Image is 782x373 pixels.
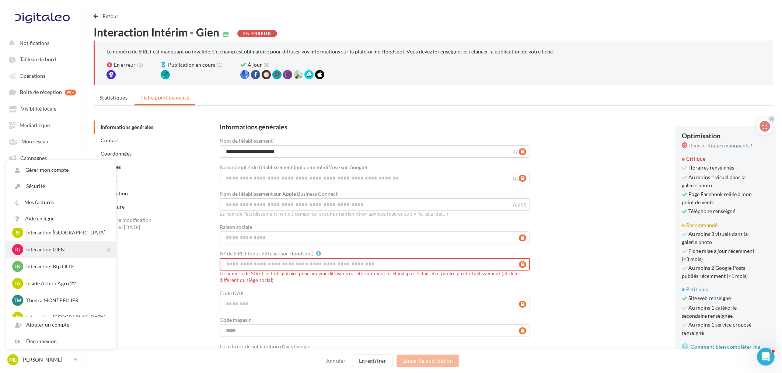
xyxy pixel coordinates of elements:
span: IS [15,229,20,236]
label: 0/125 [513,177,527,181]
span: Interaction Intérim - Gien [94,27,219,38]
label: Code NAF [220,291,244,296]
div: 99+ [65,90,76,95]
p: Interaction [GEOGRAPHIC_DATA] [26,314,107,321]
p: Interaction Btp LILLE [26,263,107,270]
label: N° de SIRET (pour diffuser sur Hoodspot) [220,251,314,256]
span: IG [15,246,20,253]
a: Campagnes [4,151,80,164]
span: Boîte de réception [20,89,62,95]
div: Ajouter un compte [6,317,116,333]
div: Optimisation [682,132,769,139]
button: Enregistrer [353,355,392,367]
iframe: Intercom live chat [757,348,775,366]
span: Visibilité locale [21,106,56,112]
span: (1) [137,61,143,69]
span: Opérations [20,73,45,79]
span: En erreur [114,61,136,69]
span: Fiche mise à jour récemment (<3 mois) [682,247,756,263]
p: Thedra MONTPELLIER [26,297,107,304]
a: Opérations [4,69,80,82]
a: Mon réseau [4,135,80,148]
span: Campagnes [20,155,47,161]
span: Site web renseigné [682,294,756,303]
a: Contact [101,137,119,143]
div: Dernière modification publiée le [DATE] 12:11 [94,213,160,241]
a: Médiathèque [4,118,80,132]
span: (1) [217,61,223,69]
div: Recommandé [682,222,769,229]
span: Au moins 2 Google Posts publiés récemment (<1 mois) [682,264,756,280]
div: Le nom de l'établissement ne doit comporter aucune mention géographique (que ce soit ville, quart... [220,211,530,217]
button: Lancer la publication [397,355,459,367]
label: Nom de l'établissement sur Apple Business Connect [220,191,338,196]
a: Boîte de réception 99+ [4,85,80,99]
span: Au moins 1 catégorie secondaire renseignée [682,304,756,320]
button: Notifications [4,36,77,49]
p: Interaction GIEN [26,246,107,253]
button: Retour [94,12,122,21]
span: Au moins 1 service proposé renseigné [682,321,756,337]
span: À jour [248,61,262,69]
label: Nom de l'établissement [220,137,275,143]
span: IB [15,263,20,270]
span: ML [9,356,17,363]
a: ML [PERSON_NAME] [6,353,79,367]
a: Visibilité locale [4,102,80,115]
span: IS [15,314,20,321]
p: Inside Action Agro 22 [26,280,107,287]
span: Statistiques [100,94,128,101]
label: Code magasin [220,317,252,323]
span: Horaires renseignés [682,164,756,172]
a: Coordonnées [101,150,132,157]
a: Informations générales [101,124,153,130]
a: Aide en ligne [6,210,116,227]
span: (8) [263,61,269,69]
span: TM [14,297,22,304]
label: Raison sociale [220,224,252,230]
label: Lien direct de sollicitation d'avis Google [220,344,310,349]
p: Interaction [GEOGRAPHIC_DATA] [26,229,107,236]
div: Petit plus [682,286,769,293]
span: Médiathèque [20,122,50,128]
span: Publication en cours [168,61,215,69]
div: Items critiques manquants ! [682,142,769,149]
label: 26/50 [513,150,527,155]
span: Tableau de bord [20,56,56,63]
p: Le numéro de SIRET est manquant ou invalide. Ce champ est obligatoire pour diffuser vos informati... [107,48,554,55]
a: Tableau de bord [4,52,80,66]
span: Au moins 3 visuels dans la galerie photo [682,230,756,246]
span: Retour [102,13,119,19]
span: Au moins 1 visuel dans la galerie photo [682,174,756,189]
a: Comment bien compléter ma fiche point de vente [682,342,769,357]
label: Nom complet de l'établissement (uniquement diffusé sur Google) [220,165,367,170]
a: Gérer mon compte [6,162,116,178]
div: Informations générales [220,123,287,130]
span: Mon réseau [21,139,48,145]
span: IA [15,280,20,287]
div: Critique [682,155,769,163]
div: En erreur [237,30,277,37]
button: Annuler [323,356,349,365]
div: Déconnexion [6,333,116,349]
p: [PERSON_NAME] [21,356,70,363]
label: 0/255 [513,203,527,208]
a: Mes factures [6,194,116,210]
div: Le numéro de SIRET est obligatoire pour pouvoir diffuser vos informations sur Hoodspot. Il doit ê... [220,271,530,284]
a: Sécurité [6,178,116,194]
span: Notifications [20,40,49,46]
span: Téléphone renseigné [682,208,756,216]
a: Page Facebook reliée à mon point de vente [682,191,752,205]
